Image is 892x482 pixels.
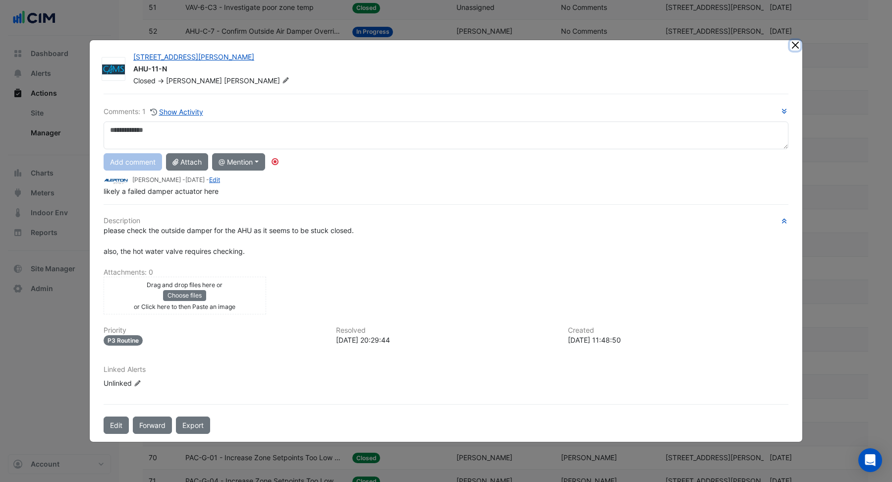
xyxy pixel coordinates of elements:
[166,76,222,85] span: [PERSON_NAME]
[163,290,206,301] button: Choose files
[150,106,204,118] button: Show Activity
[336,335,557,345] div: [DATE] 20:29:44
[271,157,279,166] div: Tooltip anchor
[336,326,557,335] h6: Resolved
[132,176,220,184] small: [PERSON_NAME] - -
[224,76,291,86] span: [PERSON_NAME]
[158,76,164,85] span: ->
[104,187,219,195] span: likely a failed damper actuator here
[790,40,800,51] button: Close
[104,417,129,434] button: Edit
[568,335,788,345] div: [DATE] 11:48:50
[858,448,882,472] div: Open Intercom Messenger
[104,378,223,388] div: Unlinked
[147,281,223,289] small: Drag and drop files here or
[104,217,788,225] h6: Description
[133,76,156,85] span: Closed
[568,326,788,335] h6: Created
[133,53,254,61] a: [STREET_ADDRESS][PERSON_NAME]
[104,335,143,346] div: P3 Routine
[102,64,125,74] img: Commercial Air Mechanical Services (CAMS)
[176,417,210,434] a: Export
[209,176,220,183] a: Edit
[134,380,141,387] fa-icon: Edit Linked Alerts
[166,153,208,171] button: Attach
[133,417,172,434] button: Forward
[212,153,265,171] button: @ Mention
[134,303,235,310] small: or Click here to then Paste an image
[185,176,205,183] span: 2022-11-30 08:45:03
[104,106,204,118] div: Comments: 1
[133,64,779,76] div: AHU-11-N
[104,365,788,374] h6: Linked Alerts
[104,226,354,255] span: please check the outside damper for the AHU as it seems to be stuck closed. also, the hot water v...
[104,268,788,277] h6: Attachments: 0
[104,326,324,335] h6: Priority
[104,175,128,186] img: Alerton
